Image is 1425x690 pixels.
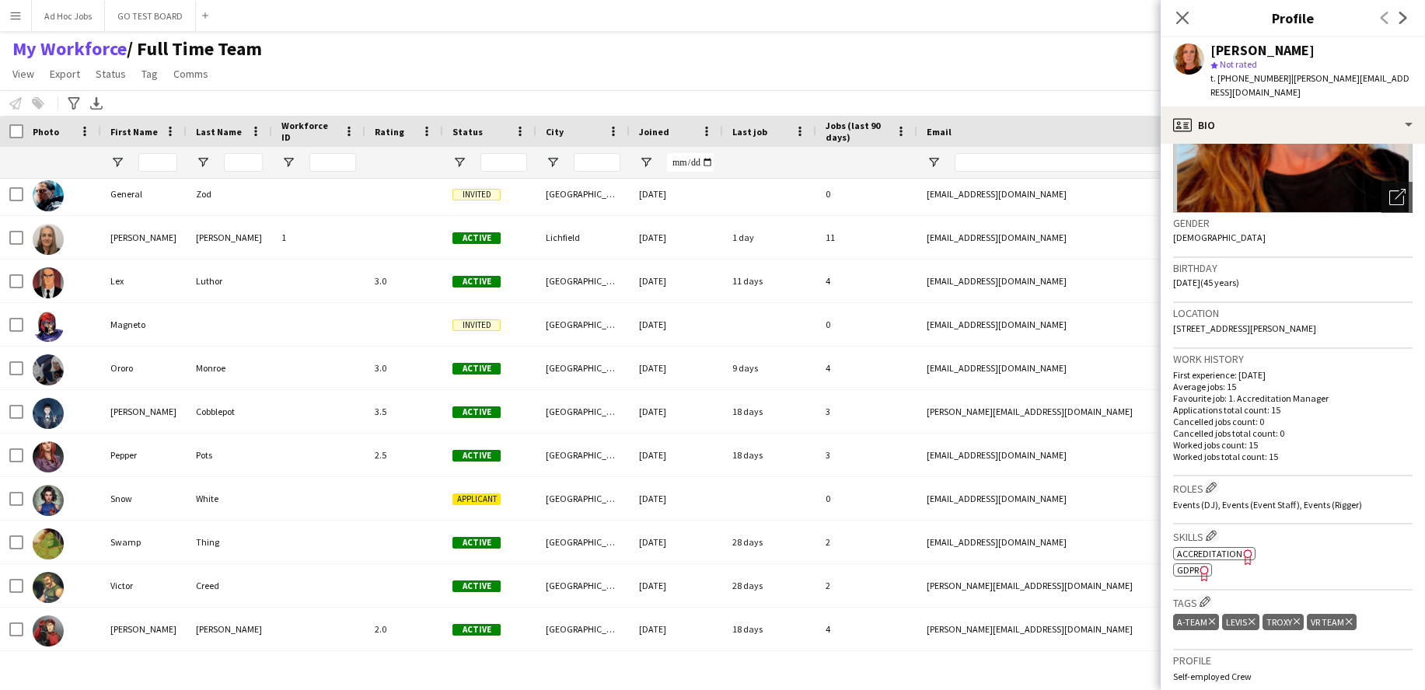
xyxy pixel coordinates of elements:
span: Active [452,580,501,592]
img: Swamp Thing [33,528,64,559]
div: [EMAIL_ADDRESS][DOMAIN_NAME] [917,216,1228,259]
span: Photo [33,126,59,138]
div: Ororo [101,347,187,389]
div: [DATE] [630,260,723,302]
div: Creed [187,564,272,607]
span: Active [452,406,501,418]
img: Wade Wilson [33,615,64,646]
span: First Name [110,126,158,138]
input: City Filter Input [574,153,620,172]
div: [PERSON_NAME] [1210,44,1315,57]
div: [DATE] [630,608,723,650]
div: [GEOGRAPHIC_DATA] [536,260,630,302]
span: Comms [173,67,208,81]
h3: Profile [1173,653,1413,667]
p: Average jobs: 15 [1173,381,1413,392]
span: Workforce ID [281,120,337,143]
span: Tag [141,67,158,81]
span: t. [PHONE_NUMBER] [1210,72,1291,84]
img: Kelly Pearson [33,224,64,255]
p: Cancelled jobs count: 0 [1173,416,1413,427]
input: Workforce ID Filter Input [309,153,356,172]
div: 1 [272,216,365,259]
p: Cancelled jobs total count: 0 [1173,427,1413,439]
p: Favourite job: 1. Accreditation Manager [1173,392,1413,404]
div: Thing [187,521,272,563]
button: Open Filter Menu [110,155,124,169]
div: [PERSON_NAME] [187,608,272,650]
div: [GEOGRAPHIC_DATA] [536,477,630,520]
span: Joined [639,126,669,138]
img: General Zod [33,180,64,211]
span: Jobs (last 90 days) [826,120,889,143]
h3: Gender [1173,216,1413,230]
div: Troxy [1263,614,1304,630]
div: [DATE] [630,216,723,259]
img: Snow White [33,485,64,516]
div: [PERSON_NAME] [101,608,187,650]
div: Levis [1222,614,1259,630]
div: [EMAIL_ADDRESS][DOMAIN_NAME] [917,347,1228,389]
button: Ad Hoc Jobs [32,1,105,31]
div: 4 [816,260,917,302]
div: 28 days [723,521,816,563]
span: Last Name [196,126,242,138]
div: [EMAIL_ADDRESS][DOMAIN_NAME] [917,521,1228,563]
div: 3.0 [365,347,443,389]
img: Oswald Cobblepot [33,398,64,429]
div: Pepper [101,434,187,476]
div: 3.5 [365,390,443,433]
input: Status Filter Input [480,153,527,172]
div: 9 days [723,347,816,389]
div: 28 days [723,564,816,607]
span: Active [452,450,501,462]
h3: Roles [1173,479,1413,496]
span: [DATE] (45 years) [1173,277,1239,288]
div: 4 [816,608,917,650]
div: [GEOGRAPHIC_DATA] [536,347,630,389]
span: [STREET_ADDRESS][PERSON_NAME] [1173,322,1316,334]
div: Victor [101,564,187,607]
div: [GEOGRAPHIC_DATA] [536,303,630,346]
h3: Tags [1173,594,1413,610]
p: Applications total count: 15 [1173,404,1413,416]
span: Active [452,537,501,549]
div: [DATE] [630,172,723,215]
div: Open photos pop-in [1381,182,1413,213]
div: 11 days [723,260,816,302]
div: [DATE] [630,521,723,563]
input: First Name Filter Input [138,153,177,172]
span: Events (DJ), Events (Event Staff), Events (Rigger) [1173,499,1362,511]
div: [EMAIL_ADDRESS][DOMAIN_NAME] [917,477,1228,520]
div: [DATE] [630,303,723,346]
button: Open Filter Menu [639,155,653,169]
span: Full Time Team [127,37,262,61]
span: [DEMOGRAPHIC_DATA] [1173,232,1266,243]
div: [PERSON_NAME][EMAIL_ADDRESS][DOMAIN_NAME] [917,608,1228,650]
div: [GEOGRAPHIC_DATA] [536,608,630,650]
div: 3 [816,434,917,476]
div: [PERSON_NAME] [101,216,187,259]
input: Joined Filter Input [667,153,714,172]
div: 2 [816,521,917,563]
a: Status [89,64,132,84]
img: Ororo Monroe [33,354,64,385]
div: 3.0 [365,260,443,302]
span: City [546,126,564,138]
div: [EMAIL_ADDRESS][DOMAIN_NAME] [917,260,1228,302]
div: [PERSON_NAME] [101,390,187,433]
p: Worked jobs total count: 15 [1173,451,1413,462]
div: 0 [816,303,917,346]
span: View [12,67,34,81]
div: 2.5 [365,434,443,476]
img: Lex Luthor [33,267,64,298]
div: [PERSON_NAME][EMAIL_ADDRESS][DOMAIN_NAME] [917,390,1228,433]
span: GDPR [1177,564,1199,576]
div: [DATE] [630,477,723,520]
div: [PERSON_NAME][EMAIL_ADDRESS][DOMAIN_NAME] [917,564,1228,607]
div: [DATE] [630,347,723,389]
span: Rating [375,126,404,138]
a: My Workforce [12,37,127,61]
p: Worked jobs count: 15 [1173,439,1413,451]
div: 2.0 [365,608,443,650]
